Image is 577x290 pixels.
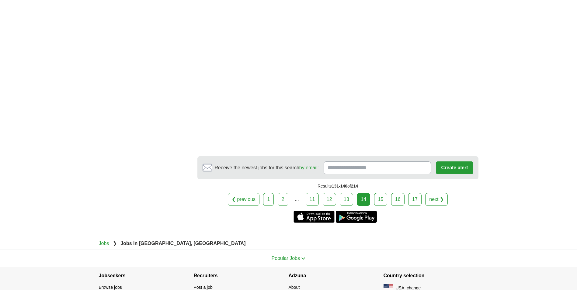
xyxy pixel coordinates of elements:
[351,184,358,188] span: 214
[301,257,305,260] img: toggle icon
[391,193,405,206] a: 16
[408,193,422,206] a: 17
[306,193,319,206] a: 11
[323,193,336,206] a: 12
[332,184,347,188] span: 131-140
[120,241,245,246] strong: Jobs in [GEOGRAPHIC_DATA], [GEOGRAPHIC_DATA]
[336,211,377,223] a: Get the Android app
[197,179,478,193] div: Results of
[228,193,259,206] a: ❮ previous
[294,211,335,223] a: Get the iPhone app
[278,193,288,206] a: 2
[340,193,353,206] a: 13
[263,193,274,206] a: 1
[425,193,448,206] a: next ❯
[99,285,122,290] a: Browse jobs
[215,164,319,171] span: Receive the newest jobs for this search :
[374,193,388,206] a: 15
[194,285,213,290] a: Post a job
[289,285,300,290] a: About
[299,165,318,170] a: by email
[113,241,117,246] span: ❯
[272,256,300,261] span: Popular Jobs
[357,193,370,206] div: 14
[99,241,109,246] a: Jobs
[436,161,473,174] button: Create alert
[291,193,303,205] div: ...
[384,267,478,284] h4: Country selection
